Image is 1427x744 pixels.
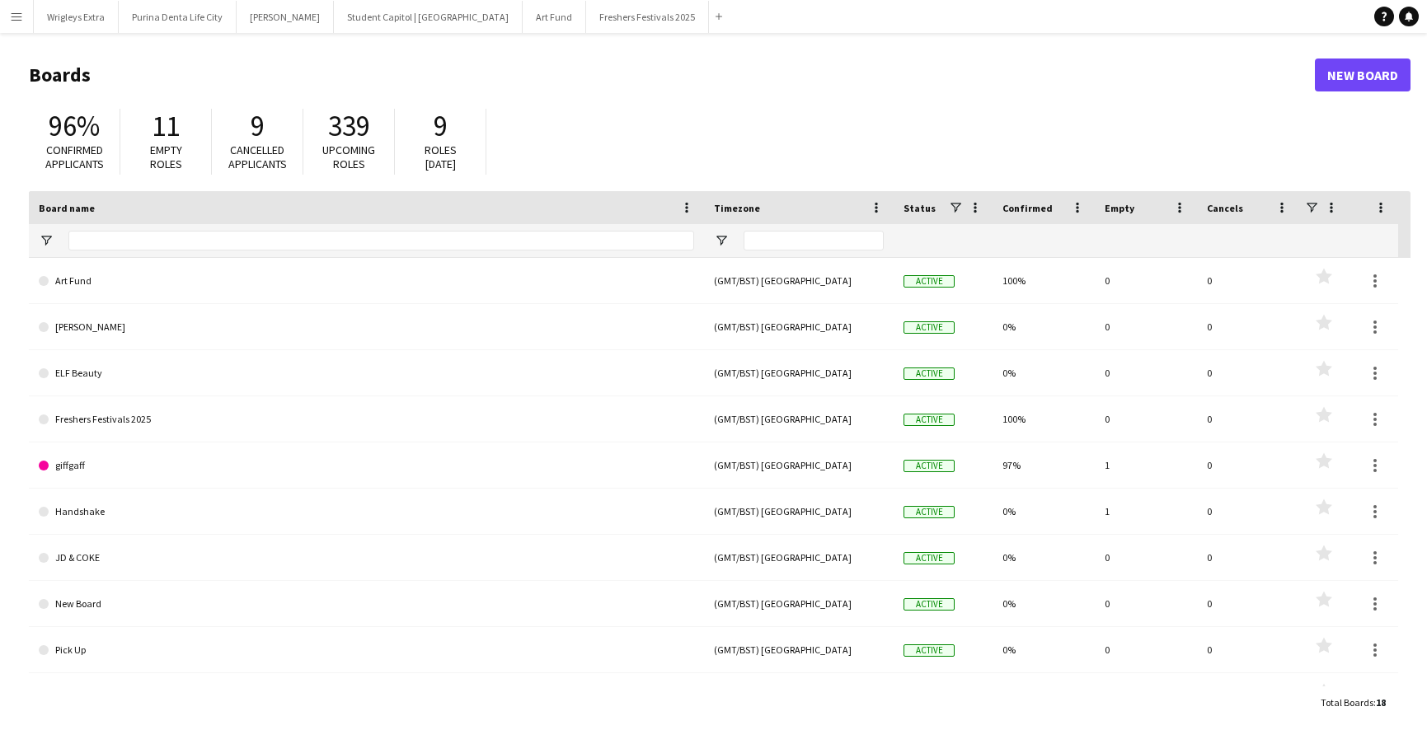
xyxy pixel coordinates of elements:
span: Cancels [1207,202,1243,214]
div: 0% [993,581,1095,626]
a: New Board [1315,58,1411,91]
div: 0 [1197,258,1299,303]
span: 9 [251,108,265,144]
button: Open Filter Menu [39,233,54,248]
div: 0 [1095,396,1197,442]
div: (GMT/BST) [GEOGRAPHIC_DATA] [704,627,894,672]
span: Roles [DATE] [425,143,457,171]
div: 0 [1197,304,1299,349]
div: (GMT/BST) [GEOGRAPHIC_DATA] [704,535,894,580]
div: (GMT/BST) [GEOGRAPHIC_DATA] [704,442,894,488]
span: 96% [49,108,100,144]
button: Open Filter Menu [714,233,729,248]
div: 0% [993,627,1095,672]
a: Art Fund [39,258,694,304]
button: Purina Denta Life City [119,1,237,33]
div: 0 [1095,627,1197,672]
div: 0 [1095,304,1197,349]
span: 18 [1376,696,1386,709]
span: 9 [434,108,448,144]
button: Art Fund [523,1,586,33]
span: Status [904,202,936,214]
input: Timezone Filter Input [744,231,884,250]
div: 0 [1197,489,1299,534]
span: Active [904,321,955,334]
span: 11 [152,108,180,144]
div: (GMT/BST) [GEOGRAPHIC_DATA] [704,350,894,395]
span: Active [904,275,955,288]
div: (GMT/BST) [GEOGRAPHIC_DATA] [704,489,894,534]
span: Active [904,644,955,657]
div: 1 [1095,442,1197,488]
div: 0 [1197,350,1299,395]
button: Freshers Festivals 2025 [586,1,709,33]
div: : [1321,686,1386,718]
button: [PERSON_NAME] [237,1,334,33]
span: Empty [1105,202,1134,214]
a: New Board [39,581,694,627]
span: Total Boards [1321,696,1373,709]
span: Timezone [714,202,760,214]
a: Handshake [39,489,694,535]
button: Student Capitol | [GEOGRAPHIC_DATA] [334,1,523,33]
div: 0% [993,304,1095,349]
div: 0 [1197,396,1299,442]
div: 0 [1095,535,1197,580]
span: Confirmed [1002,202,1053,214]
a: [PERSON_NAME] [39,304,694,350]
span: Cancelled applicants [228,143,287,171]
div: 0% [993,489,1095,534]
div: (GMT/BST) [GEOGRAPHIC_DATA] [704,304,894,349]
a: giffgaff [39,442,694,489]
div: 0% [993,535,1095,580]
span: Board name [39,202,95,214]
span: Confirmed applicants [45,143,104,171]
div: 0 [1197,442,1299,488]
h1: Boards [29,63,1315,87]
div: 0 [1197,581,1299,626]
div: 0 [1095,258,1197,303]
div: 0 [1197,673,1299,718]
div: 0% [993,350,1095,395]
div: 0 [1197,627,1299,672]
div: (GMT/BST) [GEOGRAPHIC_DATA] [704,581,894,626]
div: 4 [1095,673,1197,718]
a: JD & COKE [39,535,694,581]
div: 0 [1095,581,1197,626]
div: 100% [993,258,1095,303]
span: Active [904,414,955,426]
a: Freshers Festivals 2025 [39,396,694,442]
a: ELF Beauty [39,350,694,396]
div: 0 [1197,535,1299,580]
span: Active [904,598,955,611]
span: Active [904,506,955,518]
div: (GMT/BST) [GEOGRAPHIC_DATA] [704,396,894,442]
span: Upcoming roles [322,143,375,171]
div: 0% [993,673,1095,718]
a: Pick Up [39,627,694,673]
div: (GMT/BST) [GEOGRAPHIC_DATA] [704,673,894,718]
button: Wrigleys Extra [34,1,119,33]
span: 339 [328,108,370,144]
div: (GMT/BST) [GEOGRAPHIC_DATA] [704,258,894,303]
span: Active [904,367,955,380]
span: Empty roles [150,143,182,171]
div: 100% [993,396,1095,442]
div: 97% [993,442,1095,488]
input: Board name Filter Input [68,231,694,250]
div: 0 [1095,350,1197,395]
span: Active [904,460,955,472]
span: Active [904,552,955,564]
div: 1 [1095,489,1197,534]
a: Proprep [39,673,694,719]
